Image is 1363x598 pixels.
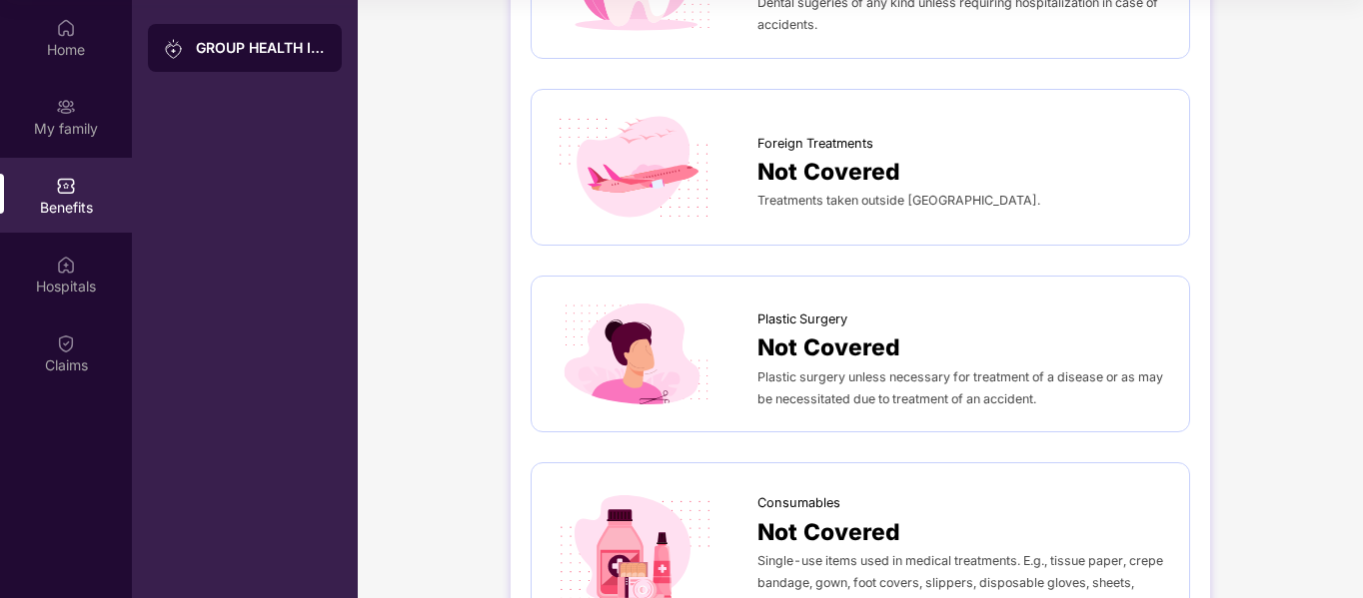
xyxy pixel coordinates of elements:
span: Treatments taken outside [GEOGRAPHIC_DATA]. [757,193,1040,208]
img: svg+xml;base64,PHN2ZyBpZD0iQ2xhaW0iIHhtbG5zPSJodHRwOi8vd3d3LnczLm9yZy8yMDAwL3N2ZyIgd2lkdGg9IjIwIi... [56,333,76,353]
img: icon [552,110,717,225]
div: GROUP HEALTH INSURANCE [196,38,326,58]
span: Not Covered [757,154,900,190]
img: svg+xml;base64,PHN2ZyB3aWR0aD0iMjAiIGhlaWdodD0iMjAiIHZpZXdCb3g9IjAgMCAyMCAyMCIgZmlsbD0ibm9uZSIgeG... [164,39,184,59]
span: Plastic Surgery [757,309,847,329]
span: Consumables [757,493,840,513]
span: Not Covered [757,329,900,365]
img: svg+xml;base64,PHN2ZyBpZD0iQmVuZWZpdHMiIHhtbG5zPSJodHRwOi8vd3d3LnczLm9yZy8yMDAwL3N2ZyIgd2lkdGg9Ij... [56,176,76,196]
img: svg+xml;base64,PHN2ZyB3aWR0aD0iMjAiIGhlaWdodD0iMjAiIHZpZXdCb3g9IjAgMCAyMCAyMCIgZmlsbD0ibm9uZSIgeG... [56,97,76,117]
span: Foreign Treatments [757,134,873,154]
span: Not Covered [757,514,900,550]
img: svg+xml;base64,PHN2ZyBpZD0iSG9tZSIgeG1sbnM9Imh0dHA6Ly93d3cudzMub3JnLzIwMDAvc3ZnIiB3aWR0aD0iMjAiIG... [56,18,76,38]
img: icon [552,297,717,411]
img: svg+xml;base64,PHN2ZyBpZD0iSG9zcGl0YWxzIiB4bWxucz0iaHR0cDovL3d3dy53My5vcmcvMjAwMC9zdmciIHdpZHRoPS... [56,255,76,275]
span: Plastic surgery unless necessary for treatment of a disease or as may be necessitated due to trea... [757,369,1163,406]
